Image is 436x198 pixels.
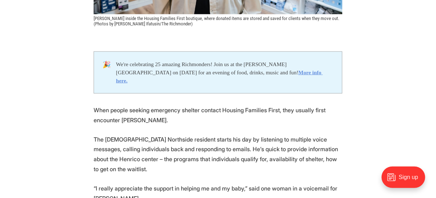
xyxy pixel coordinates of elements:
[103,60,116,85] div: 🎉
[94,134,342,174] p: The [DEMOGRAPHIC_DATA] Northside resident starts his day by listening to multiple voice messages,...
[116,69,323,84] a: More info here.
[94,105,342,125] p: When people seeking emergency shelter contact Housing Families First, they usually first encounte...
[116,60,333,85] div: We're celebrating 25 amazing Richmonders! Join us at the [PERSON_NAME][GEOGRAPHIC_DATA] on [DATE]...
[376,163,436,198] iframe: portal-trigger
[94,16,340,26] span: [PERSON_NAME] inside the Housing Families First boutique, where donated items are stored and save...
